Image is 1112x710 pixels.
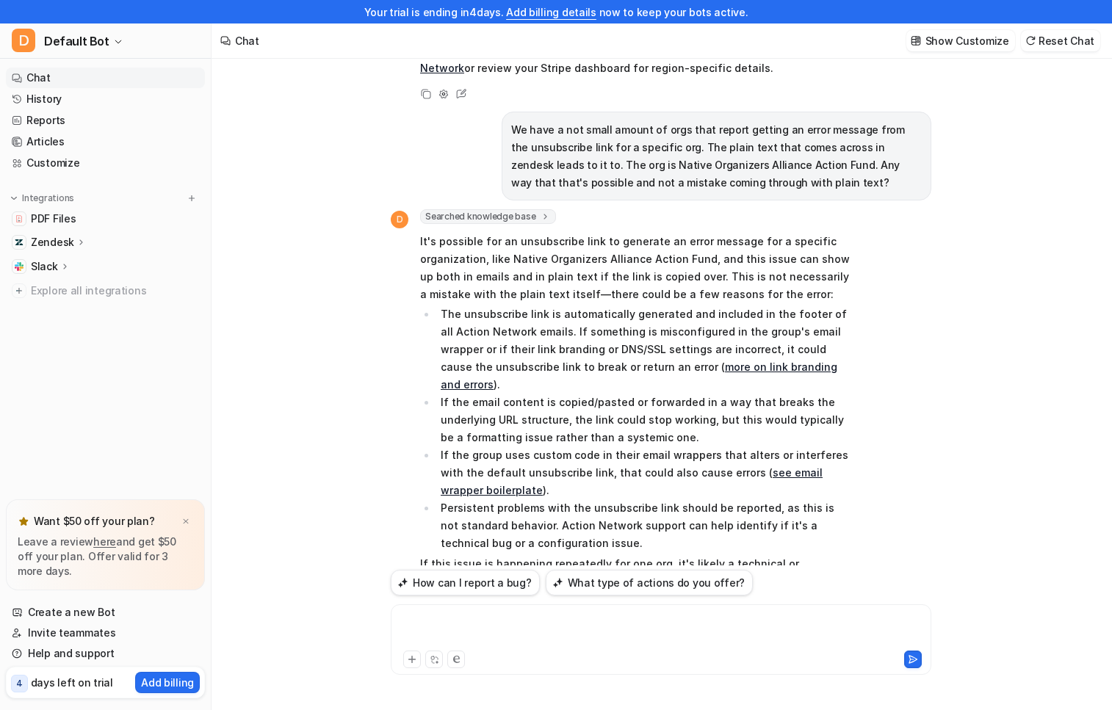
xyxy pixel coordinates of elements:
[15,214,24,223] img: PDF Files
[906,30,1015,51] button: Show Customize
[420,44,800,74] a: contact Action Network
[15,262,24,271] img: Slack
[15,238,24,247] img: Zendesk
[436,499,850,552] li: Persistent problems with the unsubscribe link should be reported, as this is not standard behavio...
[6,153,205,173] a: Customize
[911,35,921,46] img: customize
[6,191,79,206] button: Integrations
[31,279,199,303] span: Explore all integrations
[420,233,850,303] p: It's possible for an unsubscribe link to generate an error message for a specific organization, l...
[31,675,113,690] p: days left on trial
[12,29,35,52] span: D
[6,89,205,109] a: History
[181,517,190,526] img: x
[506,6,596,18] a: Add billing details
[18,535,193,579] p: Leave a review and get $50 off your plan. Offer valid for 3 more days.
[9,193,19,203] img: expand menu
[18,515,29,527] img: star
[436,446,850,499] li: If the group uses custom code in their email wrappers that alters or interferes with the default ...
[420,42,850,77] p: If you need exact rates for a specific location, it's best to or review your Stripe dashboard for...
[6,131,205,152] a: Articles
[22,192,74,204] p: Integrations
[16,677,23,690] p: 4
[31,211,76,226] span: PDF Files
[6,623,205,643] a: Invite teammates
[235,33,259,48] div: Chat
[511,121,922,192] p: We have a not small amount of orgs that report getting an error message from the unsubscribe link...
[12,283,26,298] img: explore all integrations
[6,643,205,664] a: Help and support
[420,209,556,224] span: Searched knowledge base
[34,514,155,529] p: Want $50 off your plan?
[6,602,205,623] a: Create a new Bot
[436,394,850,446] li: If the email content is copied/pasted or forwarded in a way that breaks the underlying URL struct...
[31,259,58,274] p: Slack
[925,33,1009,48] p: Show Customize
[6,110,205,131] a: Reports
[31,235,74,250] p: Zendesk
[1021,30,1100,51] button: Reset Chat
[391,570,540,595] button: How can I report a bug?
[6,280,205,301] a: Explore all integrations
[546,570,753,595] button: What type of actions do you offer?
[135,672,200,693] button: Add billing
[187,193,197,203] img: menu_add.svg
[141,675,194,690] p: Add billing
[6,68,205,88] a: Chat
[420,555,850,626] p: If this issue is happening repeatedly for one org, it's likely a technical or configuration probl...
[44,31,109,51] span: Default Bot
[93,535,116,548] a: here
[391,211,408,228] span: D
[6,209,205,229] a: PDF FilesPDF Files
[1025,35,1036,46] img: reset
[436,305,850,394] li: The unsubscribe link is automatically generated and included in the footer of all Action Network ...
